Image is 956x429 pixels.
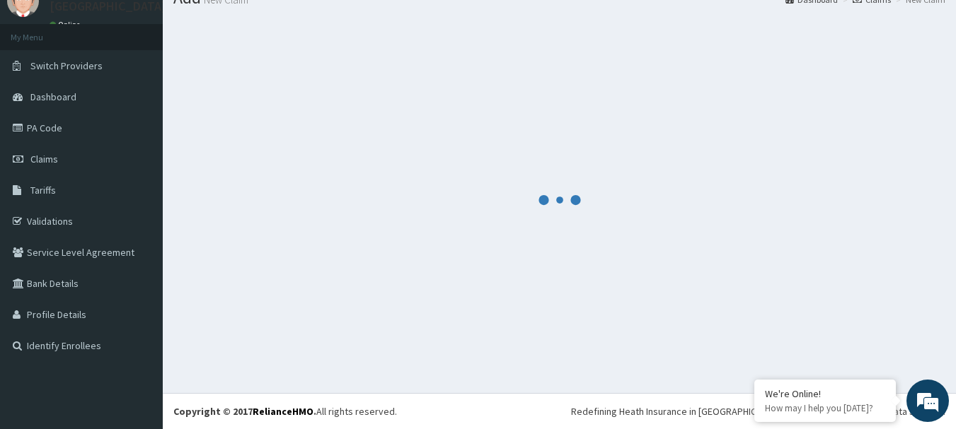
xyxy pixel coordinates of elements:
[74,79,238,98] div: Chat with us now
[50,20,83,30] a: Online
[163,393,956,429] footer: All rights reserved.
[82,126,195,269] span: We're online!
[539,179,581,221] svg: audio-loading
[7,282,270,331] textarea: Type your message and hit 'Enter'
[173,405,316,418] strong: Copyright © 2017 .
[253,405,313,418] a: RelianceHMO
[26,71,57,106] img: d_794563401_company_1708531726252_794563401
[571,404,945,418] div: Redefining Heath Insurance in [GEOGRAPHIC_DATA] using Telemedicine and Data Science!
[765,402,885,414] p: How may I help you today?
[30,184,56,196] span: Tariffs
[30,59,103,72] span: Switch Providers
[232,7,266,41] div: Minimize live chat window
[30,153,58,165] span: Claims
[765,387,885,400] div: We're Online!
[30,90,76,103] span: Dashboard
